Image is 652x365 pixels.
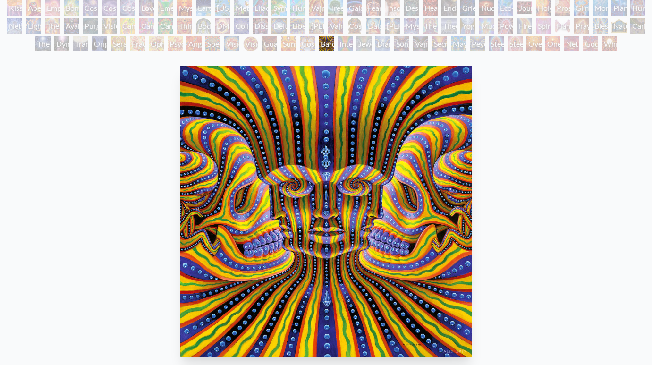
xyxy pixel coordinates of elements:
[630,0,645,16] div: Human Geometry
[149,36,164,51] div: Ophanic Eyelash
[309,18,324,34] div: [PERSON_NAME]
[215,0,230,16] div: [US_STATE] Song
[26,0,41,16] div: Aperture
[45,0,60,16] div: Empowerment
[564,36,579,51] div: Net of Being
[54,36,69,51] div: Dying
[224,36,239,51] div: Vision Crystal
[451,36,466,51] div: Mayan Being
[139,0,154,16] div: Love is a Cosmic Force
[168,36,183,51] div: Psychomicrograph of a Fractal Paisley Cherub Feather Tip
[234,0,249,16] div: Metamorphosis
[611,18,627,34] div: Nature of Mind
[290,18,305,34] div: Liberation Through Seeing
[489,36,504,51] div: Steeplehead 1
[404,0,419,16] div: Despair
[111,36,126,51] div: Seraphic Transport Docking on the Third Eye
[394,36,409,51] div: Song of Vajra Being
[479,18,494,34] div: Mudra
[177,18,192,34] div: Third Eye Tears of Joy
[517,0,532,16] div: Journey of the Wounded Healer
[290,0,305,16] div: Humming Bird
[234,18,249,34] div: Collective Vision
[7,18,22,34] div: Networks
[404,18,419,34] div: Mystic Eye
[319,36,334,51] div: Bardo Being
[271,18,287,34] div: Deities & Demons Drinking from the Milky Pool
[205,36,220,51] div: Spectral Lotus
[385,18,400,34] div: [PERSON_NAME]
[64,0,79,16] div: Bond
[328,18,343,34] div: Vajra Guru
[309,0,324,16] div: Vajra Horse
[120,18,135,34] div: Cannabis Mudra
[508,36,523,51] div: Steeplehead 2
[441,0,457,16] div: Endarkenment
[460,0,475,16] div: Grieving
[215,18,230,34] div: DMT - The Spirit Molecule
[130,36,145,51] div: Fractal Eyes
[432,36,447,51] div: Secret Writing Being
[35,36,51,51] div: The Soul Finds It's Way
[555,18,570,34] div: Hands that See
[593,18,608,34] div: Blessing Hand
[262,36,277,51] div: Guardian of Infinite Vision
[64,18,79,34] div: Ayahuasca Visitation
[92,36,107,51] div: Original Face
[593,0,608,16] div: Monochord
[413,36,428,51] div: Vajra Being
[338,36,353,51] div: Interbeing
[120,0,135,16] div: Cosmic Lovers
[7,0,22,16] div: Kiss of the [MEDICAL_DATA]
[536,0,551,16] div: Holy Fire
[186,36,202,51] div: Angel Skin
[102,18,117,34] div: Vision Tree
[630,18,645,34] div: Caring
[479,0,494,16] div: Nuclear Crucifixion
[423,18,438,34] div: The Seer
[460,18,475,34] div: Yogi & the Möbius Sphere
[611,0,627,16] div: Planetary Prayers
[177,0,192,16] div: Mysteriosa 2
[366,0,381,16] div: Fear
[366,18,381,34] div: Dalai Lama
[180,66,472,357] img: Bardo-Being-2002-Alex-Grey-watermarked.jpg
[139,18,154,34] div: Cannabis Sutra
[271,0,287,16] div: Symbiosis: Gall Wasp & Oak Tree
[375,36,390,51] div: Diamond Being
[555,0,570,16] div: Prostration
[196,18,211,34] div: Body/Mind as a Vibratory Field of Energy
[83,0,98,16] div: Cosmic Creativity
[574,0,589,16] div: Glimpsing the Empyrean
[347,18,362,34] div: Cosmic [DEMOGRAPHIC_DATA]
[498,0,513,16] div: Eco-Atlas
[73,36,88,51] div: Transfiguration
[545,36,560,51] div: One
[347,0,362,16] div: Gaia
[517,18,532,34] div: Firewalking
[385,0,400,16] div: Insomnia
[196,0,211,16] div: Earth Energies
[281,36,296,51] div: Sunyata
[45,18,60,34] div: The Shulgins and their Alchemical Angels
[158,18,173,34] div: Cannabacchus
[158,0,173,16] div: Emerald Grail
[423,0,438,16] div: Headache
[536,18,551,34] div: Spirit Animates the Flesh
[83,18,98,34] div: Purging
[253,18,268,34] div: Dissectional Art for Tool's Lateralus CD
[26,18,41,34] div: Lightworker
[243,36,258,51] div: Vision [PERSON_NAME]
[602,36,617,51] div: White Light
[328,0,343,16] div: Tree & Person
[470,36,485,51] div: Peyote Being
[441,18,457,34] div: Theologue
[300,36,315,51] div: Cosmic Elf
[253,0,268,16] div: Lilacs
[574,18,589,34] div: Praying Hands
[526,36,542,51] div: Oversoul
[498,18,513,34] div: Power to the Peaceful
[102,0,117,16] div: Cosmic Artist
[356,36,372,51] div: Jewel Being
[583,36,598,51] div: Godself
